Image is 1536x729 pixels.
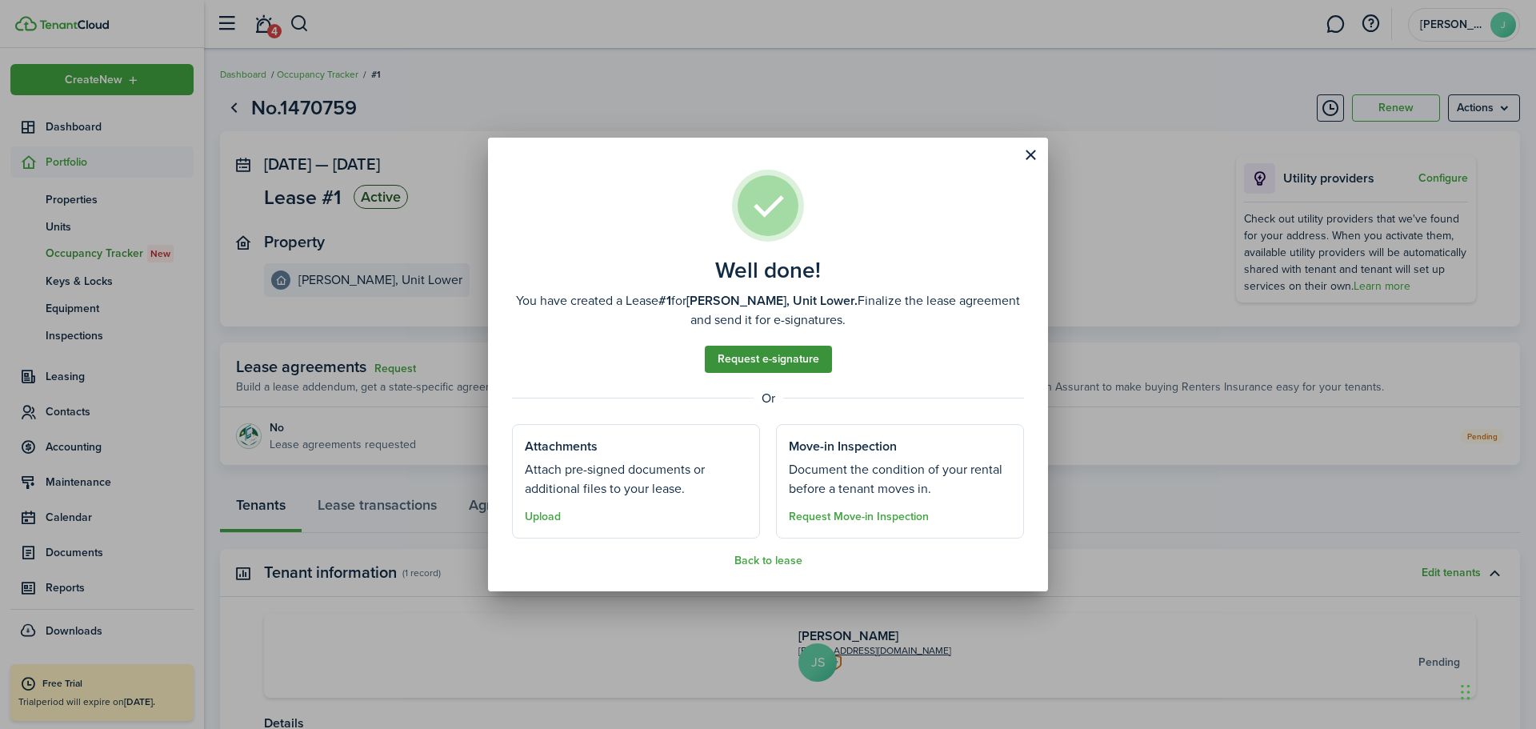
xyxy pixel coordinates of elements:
well-done-section-description: Attach pre-signed documents or additional files to your lease. [525,460,747,499]
div: Drag [1461,668,1470,716]
b: [PERSON_NAME], Unit Lower. [686,291,858,310]
button: Upload [525,511,561,523]
button: Request Move-in Inspection [789,511,929,523]
iframe: Chat Widget [1456,652,1536,729]
button: Back to lease [734,555,802,567]
well-done-description: You have created a Lease for Finalize the lease agreement and send it for e-signatures. [512,291,1024,330]
button: Close modal [1017,142,1044,169]
well-done-separator: Or [512,389,1024,408]
well-done-section-title: Move-in Inspection [789,437,897,456]
well-done-section-description: Document the condition of your rental before a tenant moves in. [789,460,1011,499]
a: Request e-signature [705,346,832,373]
well-done-title: Well done! [715,258,821,283]
b: #1 [658,291,671,310]
well-done-section-title: Attachments [525,437,598,456]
